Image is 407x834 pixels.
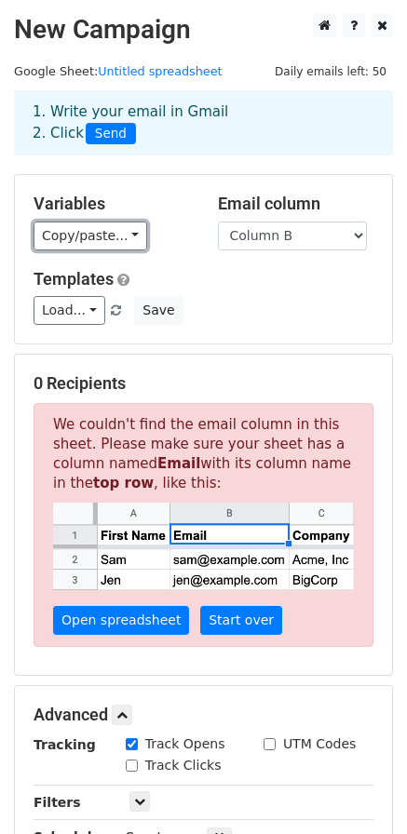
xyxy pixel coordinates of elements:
[86,123,136,145] span: Send
[34,403,373,647] p: We couldn't find the email column in this sheet. Please make sure your sheet has a column named w...
[34,795,81,810] strong: Filters
[134,296,183,325] button: Save
[53,606,189,635] a: Open spreadsheet
[34,737,96,752] strong: Tracking
[283,734,356,754] label: UTM Codes
[93,475,154,491] strong: top row
[34,373,373,394] h5: 0 Recipients
[34,705,373,725] h5: Advanced
[218,194,374,214] h5: Email column
[268,61,393,82] span: Daily emails left: 50
[14,14,393,46] h2: New Campaign
[200,606,282,635] a: Start over
[157,455,200,472] strong: Email
[145,756,222,775] label: Track Clicks
[19,101,388,144] div: 1. Write your email in Gmail 2. Click
[53,503,354,590] img: google_sheets_email_column-fe0440d1484b1afe603fdd0efe349d91248b687ca341fa437c667602712cb9b1.png
[34,269,114,289] a: Templates
[98,64,222,78] a: Untitled spreadsheet
[314,745,407,834] iframe: Chat Widget
[34,222,147,250] a: Copy/paste...
[34,194,190,214] h5: Variables
[268,64,393,78] a: Daily emails left: 50
[145,734,225,754] label: Track Opens
[34,296,105,325] a: Load...
[14,64,223,78] small: Google Sheet:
